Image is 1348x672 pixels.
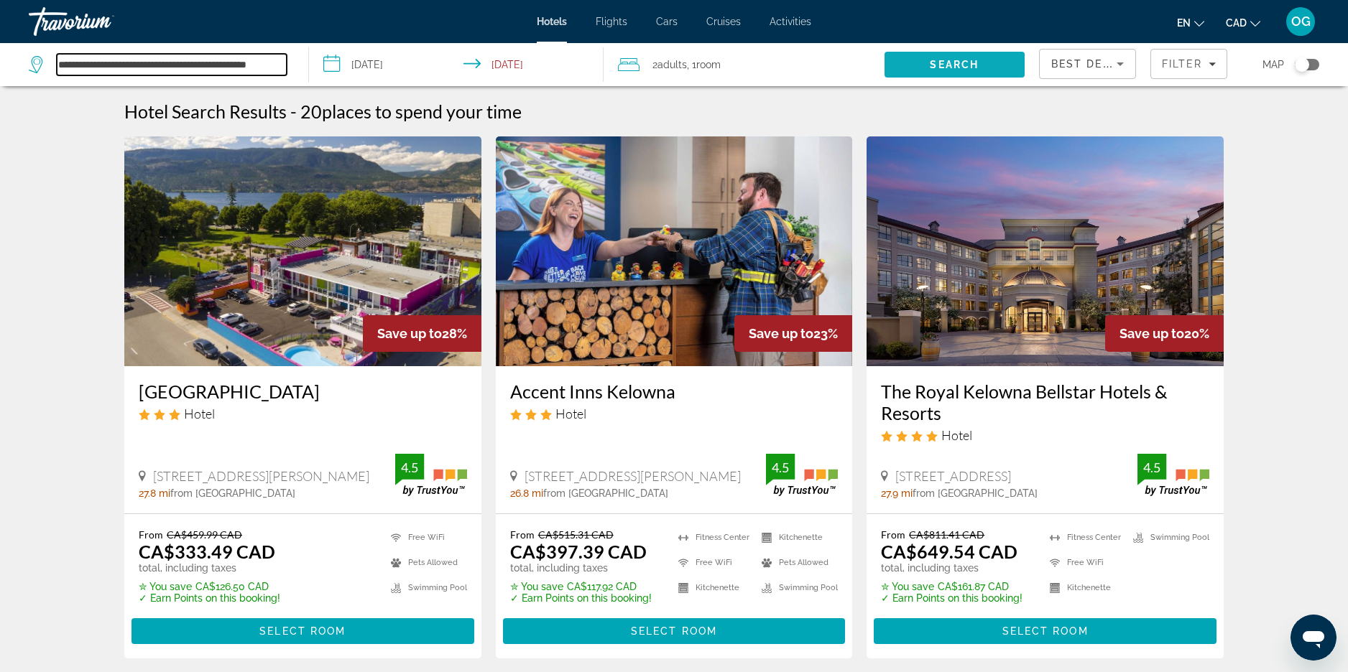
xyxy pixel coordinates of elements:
[1120,326,1184,341] span: Save up to
[1226,17,1247,29] span: CAD
[671,579,754,597] li: Kitchenette
[1291,615,1337,661] iframe: Button to launch messaging window
[1177,17,1191,29] span: en
[503,622,846,638] a: Select Room
[57,54,287,75] input: Search hotel destination
[1105,315,1224,352] div: 20%
[322,101,522,122] span: places to spend your time
[139,541,275,562] ins: CA$333.49 CAD
[503,618,846,644] button: Select Room
[510,406,839,421] div: 3 star Hotel
[290,101,297,122] span: -
[657,59,687,70] span: Adults
[881,562,1022,574] p: total, including taxes
[867,136,1224,366] img: The Royal Kelowna Bellstar Hotels & Resorts
[510,381,839,402] a: Accent Inns Kelowna
[881,581,934,592] span: ✮ You save
[131,618,474,644] button: Select Room
[754,528,838,546] li: Kitchenette
[909,528,984,541] del: CA$811.41 CAD
[930,59,979,70] span: Search
[706,16,741,27] a: Cruises
[29,3,172,40] a: Travorium
[139,581,192,592] span: ✮ You save
[881,487,913,499] span: 27.9 mi
[496,136,853,366] a: Accent Inns Kelowna
[881,592,1022,604] p: ✓ Earn Points on this booking!
[537,16,567,27] a: Hotels
[941,427,972,443] span: Hotel
[384,554,467,571] li: Pets Allowed
[167,528,242,541] del: CA$459.99 CAD
[1051,58,1126,70] span: Best Deals
[1137,454,1209,496] img: TrustYou guest rating badge
[153,468,369,484] span: [STREET_ADDRESS][PERSON_NAME]
[139,406,467,421] div: 3 star Hotel
[895,468,1011,484] span: [STREET_ADDRESS]
[656,16,678,27] a: Cars
[1282,6,1319,37] button: User Menu
[510,592,652,604] p: ✓ Earn Points on this booking!
[881,581,1022,592] p: CA$161.87 CAD
[766,459,795,476] div: 4.5
[696,59,721,70] span: Room
[1043,528,1126,546] li: Fitness Center
[309,43,604,86] button: Select check in and out date
[881,427,1209,443] div: 4 star Hotel
[395,459,424,476] div: 4.5
[124,101,287,122] h1: Hotel Search Results
[555,406,586,421] span: Hotel
[1051,55,1124,73] mat-select: Sort by
[881,528,905,541] span: From
[384,528,467,546] li: Free WiFi
[139,592,280,604] p: ✓ Earn Points on this booking!
[139,381,467,402] a: [GEOGRAPHIC_DATA]
[510,581,563,592] span: ✮ You save
[671,528,754,546] li: Fitness Center
[749,326,813,341] span: Save up to
[1002,625,1089,637] span: Select Room
[139,528,163,541] span: From
[1162,58,1203,70] span: Filter
[687,55,721,75] span: , 1
[1177,12,1204,33] button: Change language
[770,16,811,27] a: Activities
[510,562,652,574] p: total, including taxes
[766,454,838,496] img: TrustYou guest rating badge
[754,554,838,571] li: Pets Allowed
[754,579,838,597] li: Swimming Pool
[1126,528,1209,546] li: Swimming Pool
[874,618,1217,644] button: Select Room
[139,562,280,574] p: total, including taxes
[131,622,474,638] a: Select Room
[596,16,627,27] span: Flights
[395,454,467,496] img: TrustYou guest rating badge
[510,541,647,562] ins: CA$397.39 CAD
[300,101,522,122] h2: 20
[1150,49,1228,79] button: Filters
[139,581,280,592] p: CA$126.50 CAD
[184,406,215,421] span: Hotel
[1262,55,1284,75] span: Map
[363,315,481,352] div: 28%
[1284,58,1319,71] button: Toggle map
[885,52,1025,78] button: Search
[525,468,741,484] span: [STREET_ADDRESS][PERSON_NAME]
[913,487,1038,499] span: from [GEOGRAPHIC_DATA]
[124,136,481,366] img: Hotel Zed Kelowna
[652,55,687,75] span: 2
[734,315,852,352] div: 23%
[881,381,1209,424] h3: The Royal Kelowna Bellstar Hotels & Resorts
[874,622,1217,638] a: Select Room
[604,43,884,86] button: Travelers: 2 adults, 0 children
[538,528,614,541] del: CA$515.31 CAD
[631,625,717,637] span: Select Room
[1291,14,1311,29] span: OG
